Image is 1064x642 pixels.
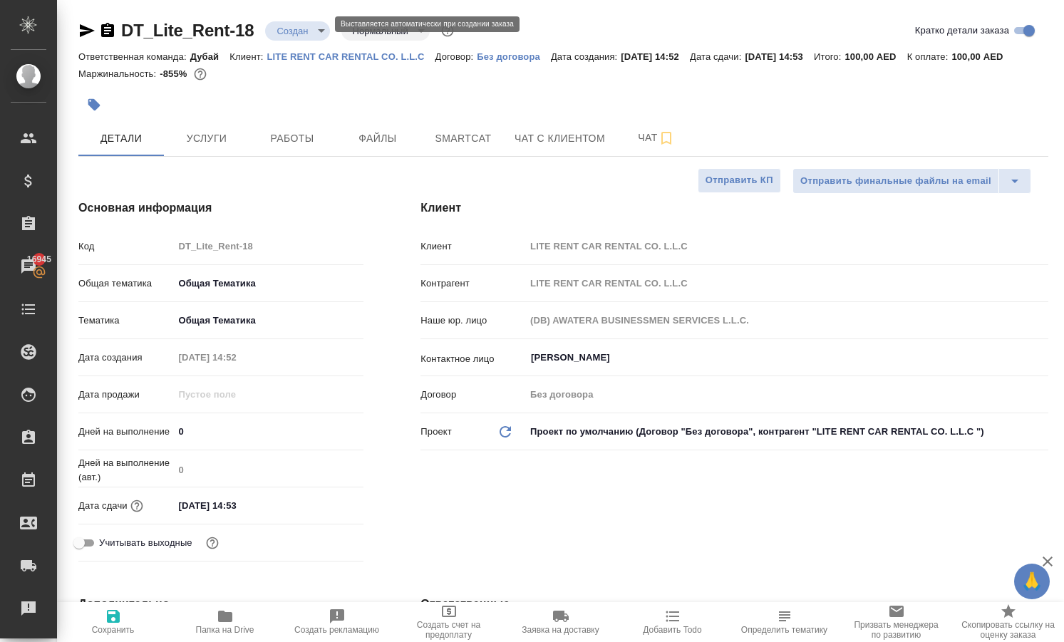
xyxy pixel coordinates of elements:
[800,173,991,190] span: Отправить финальные файлы на email
[1014,564,1050,599] button: 🙏
[173,236,363,257] input: Пустое поле
[78,351,173,365] p: Дата создания
[78,314,173,328] p: Тематика
[792,168,1031,194] div: split button
[281,602,393,642] button: Создать рекламацию
[99,22,116,39] button: Скопировать ссылку
[907,51,952,62] p: К оплате:
[792,168,999,194] button: Отправить финальные файлы на email
[121,21,254,40] a: DT_Lite_Rent-18
[172,130,241,147] span: Услуги
[78,239,173,254] p: Код
[951,51,1013,62] p: 100,00 AED
[728,602,840,642] button: Определить тематику
[643,625,701,635] span: Добавить Todo
[173,347,298,368] input: Пустое поле
[658,130,675,147] svg: Подписаться
[438,21,457,40] button: Доп статусы указывают на важность/срочность заказа
[203,534,222,552] button: Выбери, если сб и вс нужно считать рабочими днями для выполнения заказа.
[915,24,1009,38] span: Кратко детали заказа
[19,252,60,266] span: 16945
[698,168,781,193] button: Отправить КП
[190,51,230,62] p: Дубай
[690,51,745,62] p: Дата сдачи:
[849,620,944,640] span: Призвать менеджера по развитию
[741,625,827,635] span: Определить тематику
[267,50,435,62] a: LITE RENT CAR RENTAL CO. L.L.C
[420,276,525,291] p: Контрагент
[525,273,1048,294] input: Пустое поле
[525,236,1048,257] input: Пустое поле
[294,625,379,635] span: Создать рекламацию
[191,65,210,83] button: 955.50 AED;
[621,51,690,62] p: [DATE] 14:52
[78,499,128,513] p: Дата сдачи
[420,352,525,366] p: Контактное лицо
[87,130,155,147] span: Детали
[78,456,173,485] p: Дней на выполнение (авт.)
[401,620,496,640] span: Создать счет на предоплату
[229,51,267,62] p: Клиент:
[128,497,146,515] button: Если добавить услуги и заполнить их объемом, то дата рассчитается автоматически
[344,130,412,147] span: Файлы
[420,596,1048,613] h4: Ответственные
[173,460,363,480] input: Пустое поле
[745,51,814,62] p: [DATE] 14:53
[92,625,135,635] span: Сохранить
[961,620,1055,640] span: Скопировать ссылку на оценку заказа
[265,21,329,41] div: Создан
[616,602,728,642] button: Добавить Todo
[515,130,605,147] span: Чат с клиентом
[78,68,160,79] p: Маржинальность:
[814,51,845,62] p: Итого:
[420,314,525,328] p: Наше юр. лицо
[78,89,110,120] button: Добавить тэг
[272,25,312,37] button: Создан
[525,310,1048,331] input: Пустое поле
[341,21,430,41] div: Создан
[622,129,691,147] span: Чат
[435,51,477,62] p: Договор:
[420,388,525,402] p: Договор
[99,536,192,550] span: Учитывать выходные
[196,625,254,635] span: Папка на Drive
[525,384,1048,405] input: Пустое поле
[551,51,621,62] p: Дата создания:
[477,50,551,62] a: Без договора
[420,425,452,439] p: Проект
[1020,566,1044,596] span: 🙏
[173,421,363,442] input: ✎ Введи что-нибудь
[348,25,413,37] button: Нормальный
[78,388,173,402] p: Дата продажи
[173,495,298,516] input: ✎ Введи что-нибудь
[420,200,1048,217] h4: Клиент
[706,172,773,189] span: Отправить КП
[78,596,363,613] h4: Дополнительно
[169,602,281,642] button: Папка на Drive
[78,22,95,39] button: Скопировать ссылку для ЯМессенджера
[525,420,1048,444] div: Проект по умолчанию (Договор "Без договора", контрагент "LITE RENT CAR RENTAL CO. L.L.C ")
[78,200,363,217] h4: Основная информация
[1040,356,1043,359] button: Open
[952,602,1064,642] button: Скопировать ссылку на оценку заказа
[840,602,952,642] button: Призвать менеджера по развитию
[4,249,53,284] a: 16945
[420,239,525,254] p: Клиент
[78,51,190,62] p: Ответственная команда:
[429,130,497,147] span: Smartcat
[845,51,907,62] p: 100,00 AED
[267,51,435,62] p: LITE RENT CAR RENTAL CO. L.L.C
[57,602,169,642] button: Сохранить
[173,384,298,405] input: Пустое поле
[522,625,599,635] span: Заявка на доставку
[160,68,190,79] p: -855%
[173,309,363,333] div: Общая Тематика
[505,602,616,642] button: Заявка на доставку
[477,51,551,62] p: Без договора
[393,602,505,642] button: Создать счет на предоплату
[78,276,173,291] p: Общая тематика
[173,271,363,296] div: Общая Тематика
[258,130,326,147] span: Работы
[78,425,173,439] p: Дней на выполнение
